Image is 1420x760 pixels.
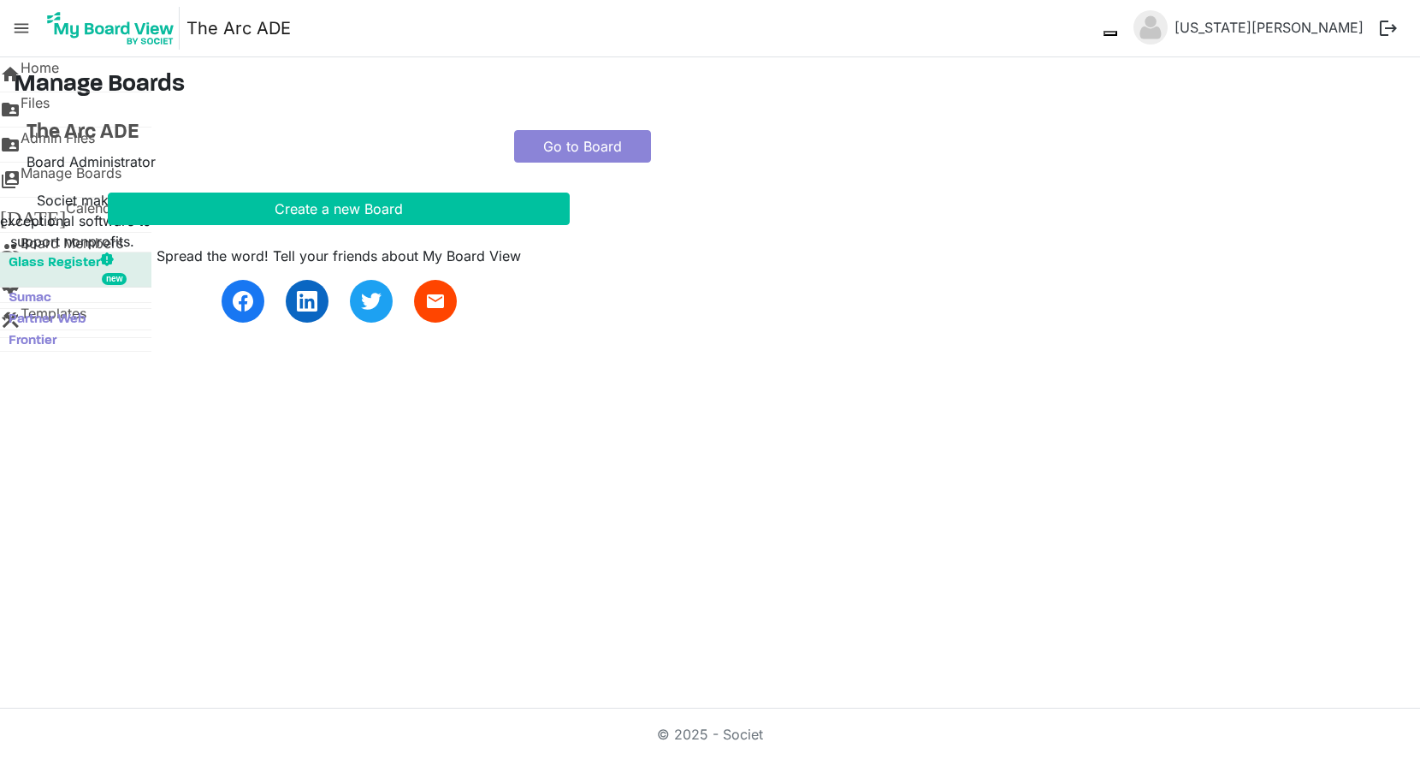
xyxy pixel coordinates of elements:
a: My Board View Logo [42,7,186,50]
img: facebook.svg [233,291,253,312]
span: menu [5,12,38,45]
button: Create a new Board [108,193,570,225]
a: email [414,280,457,323]
span: Home [21,57,59,92]
h3: Manage Boards [14,71,1406,100]
a: [US_STATE][PERSON_NAME] [1168,10,1370,45]
span: Manage Boards [21,163,121,197]
img: no-profile-picture.svg [1133,10,1168,45]
a: © 2025 - Societ [657,726,763,743]
a: The Arc ADE [186,11,291,45]
a: Go to Board [514,130,651,163]
span: Board Administrator [27,153,156,170]
img: My Board View Logo [42,7,180,50]
img: twitter.svg [361,291,382,312]
span: Files [21,92,50,127]
img: linkedin.svg [297,291,317,312]
a: The Arc ADE [27,121,488,145]
span: email [425,291,446,312]
button: logout [1370,10,1406,46]
div: Spread the word! Tell your friends about My Board View [108,246,570,266]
